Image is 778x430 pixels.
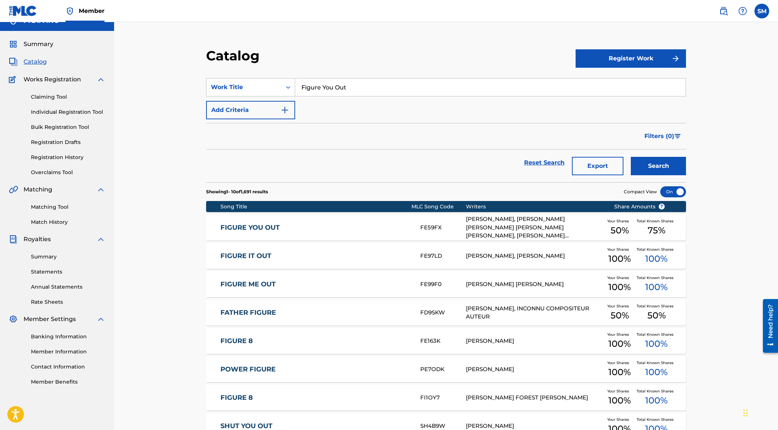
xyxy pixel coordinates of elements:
span: Royalties [24,235,51,244]
a: FIGURE ME OUT [220,280,410,289]
img: Top Rightsholder [66,7,74,15]
div: MLC Song Code [411,203,466,211]
div: [PERSON_NAME], INCONNU COMPOSITEUR AUTEUR [466,304,603,321]
div: Chat Widget [741,395,778,430]
img: help [738,7,747,15]
a: Public Search [716,4,731,18]
img: Summary [9,40,18,49]
span: 50 % [647,309,666,322]
a: FIGURE IT OUT [220,252,410,260]
button: Filters (0) [640,127,686,145]
span: Matching [24,185,52,194]
div: [PERSON_NAME], [PERSON_NAME] [466,252,603,260]
span: Your Shares [607,360,632,366]
span: Your Shares [607,275,632,281]
a: Bulk Registration Tool [31,123,105,131]
img: Matching [9,185,18,194]
h2: Catalog [206,47,263,64]
button: Search [631,157,686,175]
a: Rate Sheets [31,298,105,306]
div: FE163K [420,337,466,345]
button: Export [572,157,623,175]
span: 100 % [608,366,631,379]
p: Showing 1 - 10 of 1,691 results [206,188,268,195]
span: 100 % [608,394,631,407]
a: Claiming Tool [31,93,105,101]
form: Search Form [206,78,686,182]
span: 75 % [648,224,665,237]
div: FE99F0 [420,280,466,289]
span: Total Known Shares [637,332,676,337]
img: search [719,7,728,15]
a: Match History [31,218,105,226]
span: 50 % [611,224,629,237]
span: Your Shares [607,247,632,252]
span: 100 % [645,281,668,294]
iframe: Resource Center [757,296,778,356]
span: Total Known Shares [637,360,676,366]
span: 100 % [608,337,631,350]
a: SummarySummary [9,40,53,49]
a: Banking Information [31,333,105,341]
img: f7272a7cc735f4ea7f67.svg [671,54,680,63]
div: FD9SKW [420,309,466,317]
span: Filters ( 0 ) [644,132,674,141]
span: Member Settings [24,315,76,324]
img: Member Settings [9,315,18,324]
img: expand [96,75,105,84]
span: Works Registration [24,75,81,84]
button: Register Work [576,49,686,68]
img: Royalties [9,235,18,244]
img: MLC Logo [9,6,37,16]
span: Compact View [624,188,657,195]
span: Member [79,7,105,15]
span: 100 % [645,394,668,407]
span: Your Shares [607,417,632,422]
span: 100 % [608,252,631,265]
span: Your Shares [607,332,632,337]
div: Drag [743,402,748,424]
span: Total Known Shares [637,218,676,224]
span: Total Known Shares [637,388,676,394]
a: Member Benefits [31,378,105,386]
div: [PERSON_NAME], [PERSON_NAME] [PERSON_NAME] [PERSON_NAME] [PERSON_NAME], [PERSON_NAME] [PERSON_NAME] [466,215,603,240]
a: Registration Drafts [31,138,105,146]
span: ? [659,204,665,209]
a: FIGURE 8 [220,337,410,345]
span: Total Known Shares [637,417,676,422]
div: User Menu [754,4,769,18]
span: Your Shares [607,303,632,309]
a: FATHER FIGURE [220,309,410,317]
a: Matching Tool [31,203,105,211]
span: 100 % [608,281,631,294]
img: Catalog [9,57,18,66]
span: 100 % [645,366,668,379]
span: 100 % [645,337,668,350]
span: Total Known Shares [637,275,676,281]
div: FI1OY7 [420,394,466,402]
img: expand [96,235,105,244]
img: expand [96,315,105,324]
span: 50 % [611,309,629,322]
a: FIGURE 8 [220,394,410,402]
a: Annual Statements [31,283,105,291]
img: 9d2ae6d4665cec9f34b9.svg [280,106,289,114]
div: FE59FX [420,223,466,232]
div: Writers [466,203,603,211]
a: Registration History [31,154,105,161]
div: [PERSON_NAME] [PERSON_NAME] [466,280,603,289]
div: FE97LD [420,252,466,260]
a: Summary [31,253,105,261]
div: [PERSON_NAME] FOREST [PERSON_NAME] [466,394,603,402]
a: POWER FIGURE [220,365,410,374]
span: 100 % [645,252,668,265]
span: Summary [24,40,53,49]
span: Total Known Shares [637,247,676,252]
a: Overclaims Tool [31,169,105,176]
a: Individual Registration Tool [31,108,105,116]
img: expand [96,185,105,194]
div: [PERSON_NAME] [466,337,603,345]
a: CatalogCatalog [9,57,47,66]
